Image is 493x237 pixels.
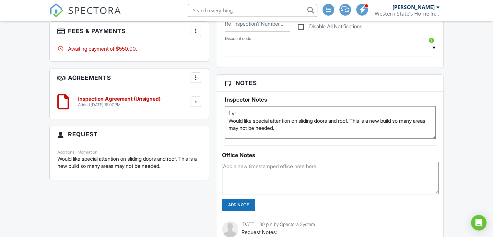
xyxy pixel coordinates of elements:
span: by [274,221,279,227]
input: Search everything... [188,4,317,17]
h3: Agreements [50,69,209,87]
div: Awaiting payment of $550.00. [57,45,201,52]
div: Open Intercom Messenger [471,215,487,231]
h3: Request [50,126,209,143]
h6: Inspection Agreement (Unsigned) [78,96,160,102]
div: Added [DATE] 18:00PM [78,102,160,107]
input: Add Note [222,199,255,211]
span: [DATE] 1:30 pm [241,221,273,227]
label: Re-inspection? Number of items [225,20,283,27]
div: [PERSON_NAME] [393,4,435,10]
a: SPECTORA [49,9,121,22]
label: Discount code [225,36,251,42]
p: Would like special attention on sliding doors and roof. This is a new build so many areas may not... [57,155,201,170]
div: Western State’s Home Inspections LLC [375,10,440,17]
h3: Fees & Payments [50,22,209,40]
div: Office Notes [222,152,439,158]
h3: Notes [217,75,443,92]
label: Disable All Notifications [298,23,362,31]
textarea: 1 yr [225,106,436,139]
span: Spectora System [280,221,315,227]
span: SPECTORA [68,3,121,17]
img: The Best Home Inspection Software - Spectora [49,3,64,18]
label: Additional Information [57,150,97,155]
h5: Inspector Notes [225,96,436,103]
a: Inspection Agreement (Unsigned) Added [DATE] 18:00PM [78,96,160,107]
